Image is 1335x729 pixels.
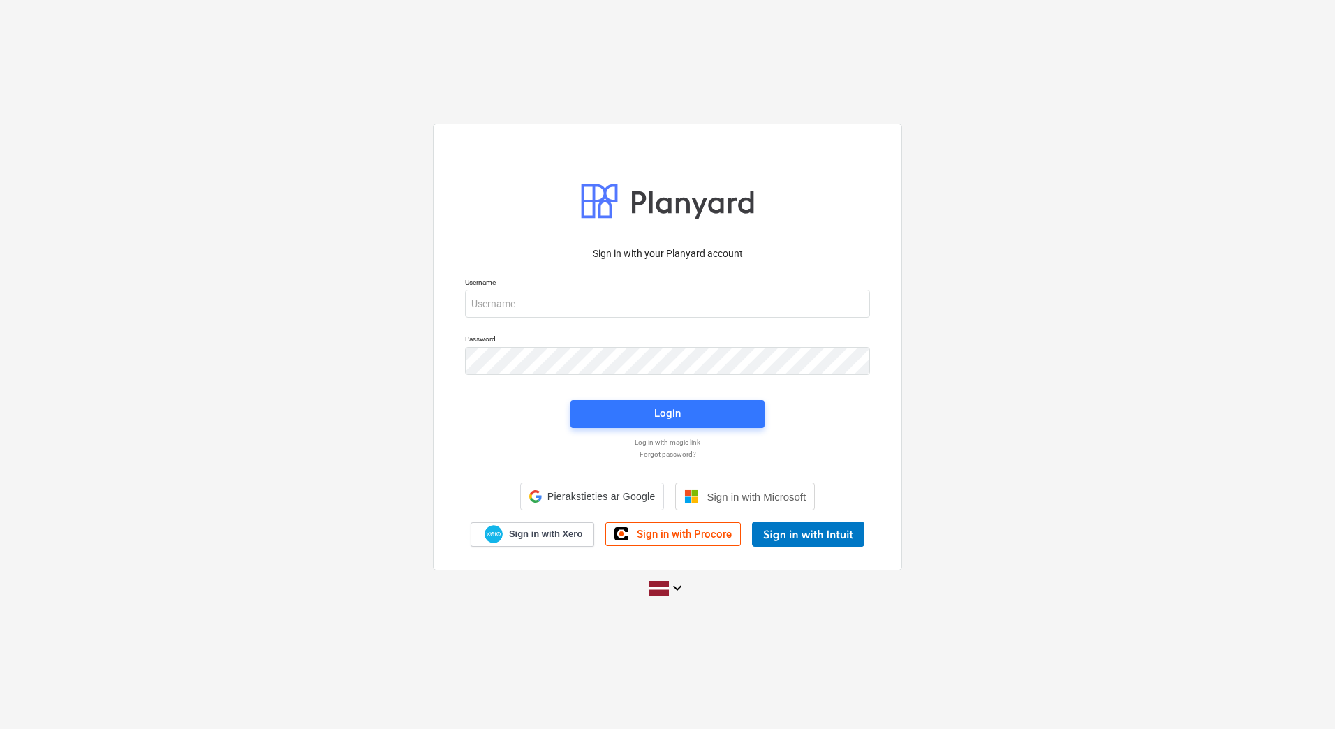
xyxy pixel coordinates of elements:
[520,483,665,510] div: Pierakstieties ar Google
[570,400,765,428] button: Login
[605,522,741,546] a: Sign in with Procore
[458,438,877,447] a: Log in with magic link
[654,404,681,422] div: Login
[471,522,595,547] a: Sign in with Xero
[509,528,582,540] span: Sign in with Xero
[669,580,686,596] i: keyboard_arrow_down
[465,290,870,318] input: Username
[547,491,656,502] span: Pierakstieties ar Google
[684,489,698,503] img: Microsoft logo
[707,491,806,503] span: Sign in with Microsoft
[465,334,870,346] p: Password
[637,528,732,540] span: Sign in with Procore
[465,246,870,261] p: Sign in with your Planyard account
[485,525,503,544] img: Xero logo
[458,450,877,459] a: Forgot password?
[465,278,870,290] p: Username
